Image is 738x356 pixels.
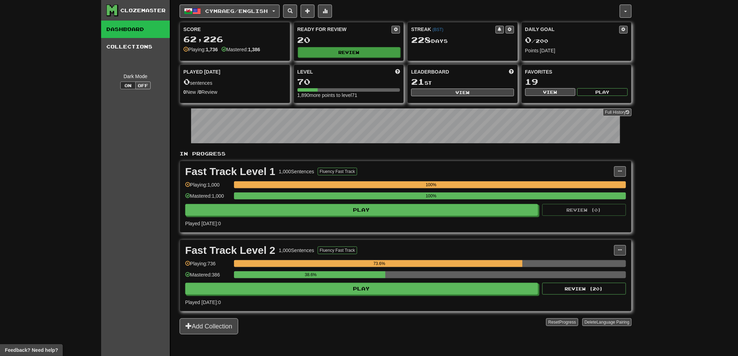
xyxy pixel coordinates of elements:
[185,166,276,177] div: Fast Track Level 1
[185,260,231,272] div: Playing: 736
[411,35,431,45] span: 228
[597,320,630,325] span: Language Pairing
[542,204,626,216] button: Review (0)
[120,82,136,89] button: On
[318,168,357,175] button: Fluency Fast Track
[185,271,231,283] div: Mastered: 386
[603,108,632,116] a: Full History
[298,26,392,33] div: Ready for Review
[298,36,400,44] div: 20
[542,283,626,295] button: Review (20)
[318,247,357,254] button: Fluency Fast Track
[411,77,514,86] div: st
[185,283,538,295] button: Play
[509,68,514,75] span: This week in points, UTC
[298,47,401,58] button: Review
[525,68,628,75] div: Favorites
[432,27,443,32] a: (BST)
[180,5,280,18] button: Cymraeg/English
[185,204,538,216] button: Play
[206,47,218,52] strong: 1,736
[577,88,628,96] button: Play
[525,88,576,96] button: View
[183,77,190,86] span: 0
[283,5,297,18] button: Search sentences
[180,150,632,157] p: In Progress
[185,245,276,256] div: Fast Track Level 2
[525,77,628,86] div: 19
[298,92,400,99] div: 1,890 more points to level 71
[221,46,260,53] div: Mastered:
[183,77,286,86] div: sentences
[411,26,496,33] div: Streak
[301,5,315,18] button: Add sentence to collection
[106,73,165,80] div: Dark Mode
[183,35,286,44] div: 62,226
[185,192,231,204] div: Mastered: 1,000
[559,320,576,325] span: Progress
[411,77,424,86] span: 21
[525,26,620,33] div: Daily Goal
[183,89,186,95] strong: 0
[236,260,522,267] div: 73.6%
[185,300,221,305] span: Played [DATE]: 0
[183,26,286,33] div: Score
[582,318,632,326] button: DeleteLanguage Pairing
[199,89,202,95] strong: 0
[411,36,514,45] div: Day s
[279,168,314,175] div: 1,000 Sentences
[525,47,628,54] div: Points [DATE]
[120,7,166,14] div: Clozemaster
[546,318,578,326] button: ResetProgress
[525,38,549,44] span: / 200
[236,271,385,278] div: 38.6%
[236,181,626,188] div: 100%
[101,21,170,38] a: Dashboard
[183,46,218,53] div: Playing:
[183,89,286,96] div: New / Review
[298,77,400,86] div: 70
[135,82,151,89] button: Off
[205,8,268,14] span: Cymraeg / English
[5,347,58,354] span: Open feedback widget
[411,89,514,96] button: View
[525,35,532,45] span: 0
[180,318,238,334] button: Add Collection
[318,5,332,18] button: More stats
[183,68,220,75] span: Played [DATE]
[298,68,313,75] span: Level
[236,192,626,199] div: 100%
[185,181,231,193] div: Playing: 1,000
[248,47,260,52] strong: 1,386
[279,247,314,254] div: 1,000 Sentences
[185,221,221,226] span: Played [DATE]: 0
[411,68,449,75] span: Leaderboard
[101,38,170,55] a: Collections
[395,68,400,75] span: Score more points to level up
